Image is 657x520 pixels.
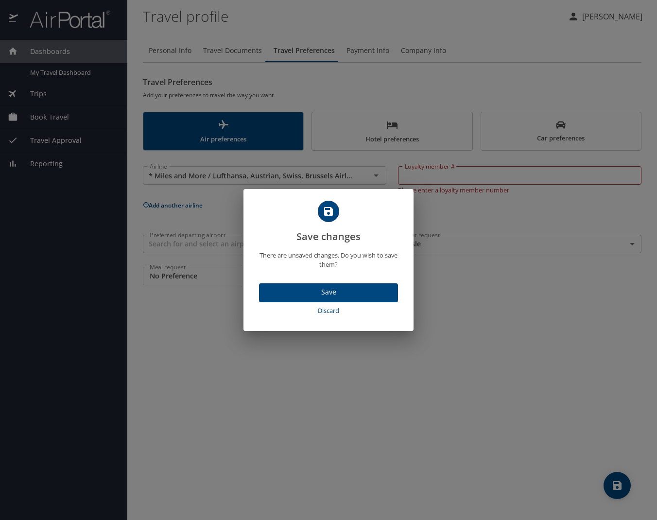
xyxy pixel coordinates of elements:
[255,251,402,269] p: There are unsaved changes. Do you wish to save them?
[267,286,390,298] span: Save
[263,305,394,316] span: Discard
[255,201,402,244] h2: Save changes
[259,283,398,302] button: Save
[259,302,398,319] button: Discard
